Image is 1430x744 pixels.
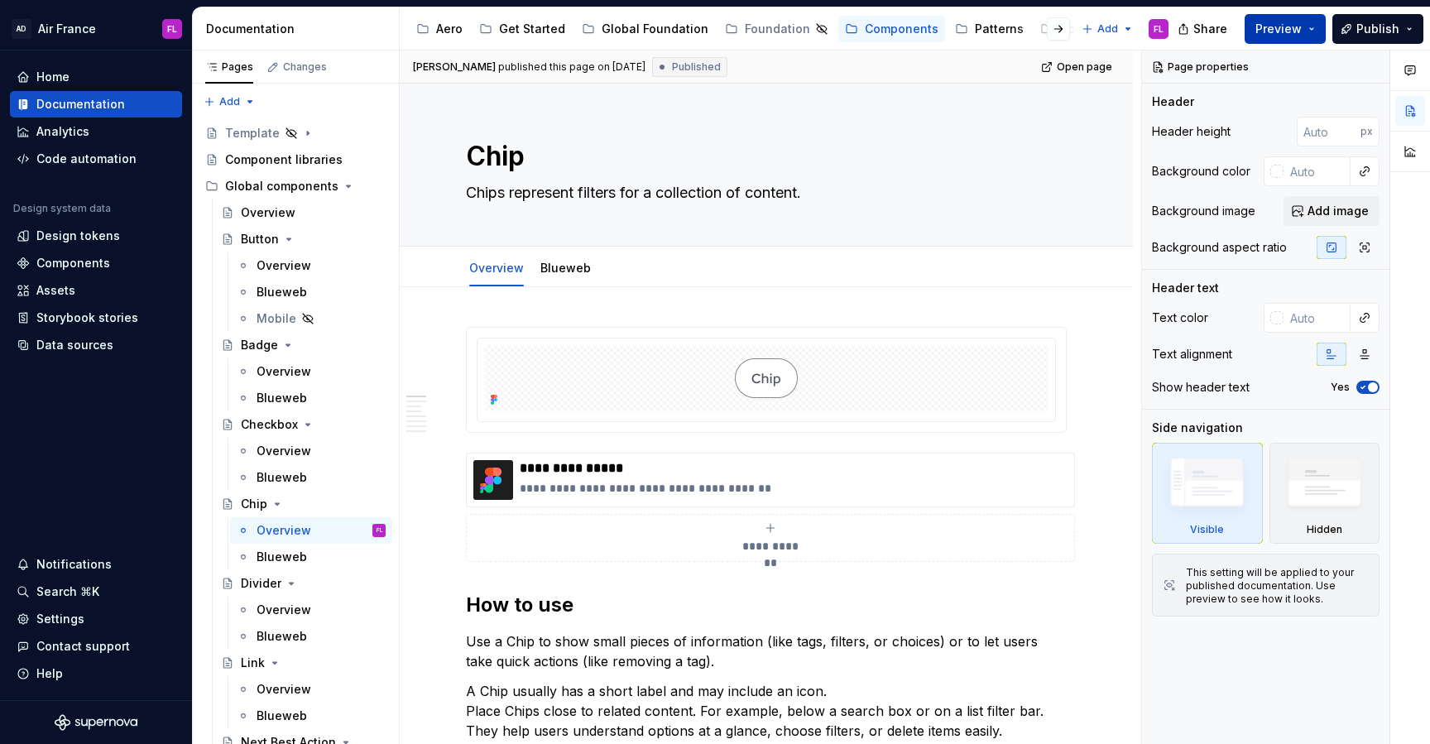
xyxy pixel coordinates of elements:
[1356,21,1399,37] span: Publish
[219,95,240,108] span: Add
[410,16,469,42] a: Aero
[241,655,265,671] div: Link
[1308,203,1369,219] span: Add image
[1152,94,1194,110] div: Header
[257,469,307,486] div: Blueweb
[225,125,280,142] div: Template
[257,602,311,618] div: Overview
[466,592,1067,618] h2: How to use
[1186,566,1369,606] div: This setting will be applied to your published documentation. Use preview to see how it looks.
[257,443,311,459] div: Overview
[1193,21,1227,37] span: Share
[225,178,338,194] div: Global components
[36,151,137,167] div: Code automation
[257,681,311,698] div: Overview
[1269,443,1380,544] div: Hidden
[1152,123,1231,140] div: Header height
[230,252,392,279] a: Overview
[230,517,392,544] a: OverviewFL
[540,261,591,275] a: Blueweb
[1152,310,1208,326] div: Text color
[10,633,182,660] button: Contact support
[167,22,177,36] div: FL
[257,549,307,565] div: Blueweb
[466,681,1067,741] p: A Chip usually has a short label and may include an icon. Place Chips close to related content. F...
[463,137,1063,176] textarea: Chip
[718,16,835,42] a: Foundation
[257,522,311,539] div: Overview
[12,19,31,39] div: AD
[230,358,392,385] a: Overview
[10,64,182,90] a: Home
[257,708,307,724] div: Blueweb
[36,611,84,627] div: Settings
[377,522,382,539] div: FL
[36,583,99,600] div: Search ⌘K
[1331,381,1350,394] label: Yes
[466,631,1067,671] p: Use a Chip to show small pieces of information (like tags, filters, or choices) or to let users t...
[230,623,392,650] a: Blueweb
[436,21,463,37] div: Aero
[55,714,137,731] svg: Supernova Logo
[1284,303,1351,333] input: Auto
[230,305,392,332] a: Mobile
[463,180,1063,206] textarea: Chips represent filters for a collection of content.
[214,570,392,597] a: Divider
[230,464,392,491] a: Blueweb
[10,250,182,276] a: Components
[199,146,392,173] a: Component libraries
[36,255,110,271] div: Components
[463,250,530,285] div: Overview
[257,390,307,406] div: Blueweb
[257,284,307,300] div: Blueweb
[10,277,182,304] a: Assets
[199,120,392,146] a: Template
[575,16,715,42] a: Global Foundation
[948,16,1030,42] a: Patterns
[225,151,343,168] div: Component libraries
[10,606,182,632] a: Settings
[3,11,189,46] button: ADAir FranceFL
[36,310,138,326] div: Storybook stories
[36,638,130,655] div: Contact support
[10,551,182,578] button: Notifications
[230,438,392,464] a: Overview
[1152,443,1263,544] div: Visible
[241,496,267,512] div: Chip
[1152,420,1243,436] div: Side navigation
[38,21,96,37] div: Air France
[1077,17,1139,41] button: Add
[36,337,113,353] div: Data sources
[36,282,75,299] div: Assets
[1190,523,1224,536] div: Visible
[498,60,645,74] div: published this page on [DATE]
[1245,14,1326,44] button: Preview
[10,223,182,249] a: Design tokens
[469,261,524,275] a: Overview
[206,21,392,37] div: Documentation
[241,204,295,221] div: Overview
[1307,523,1342,536] div: Hidden
[36,123,89,140] div: Analytics
[230,544,392,570] a: Blueweb
[1360,125,1373,138] p: px
[13,202,111,215] div: Design system data
[283,60,327,74] div: Changes
[534,250,597,285] div: Blueweb
[214,226,392,252] a: Button
[257,310,296,327] div: Mobile
[1297,117,1360,146] input: Auto
[865,21,938,37] div: Components
[241,416,298,433] div: Checkbox
[36,556,112,573] div: Notifications
[257,257,311,274] div: Overview
[1169,14,1238,44] button: Share
[1332,14,1423,44] button: Publish
[10,118,182,145] a: Analytics
[1036,55,1120,79] a: Open page
[36,665,63,682] div: Help
[1284,196,1380,226] button: Add image
[10,146,182,172] a: Code automation
[214,332,392,358] a: Badge
[1152,239,1287,256] div: Background aspect ratio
